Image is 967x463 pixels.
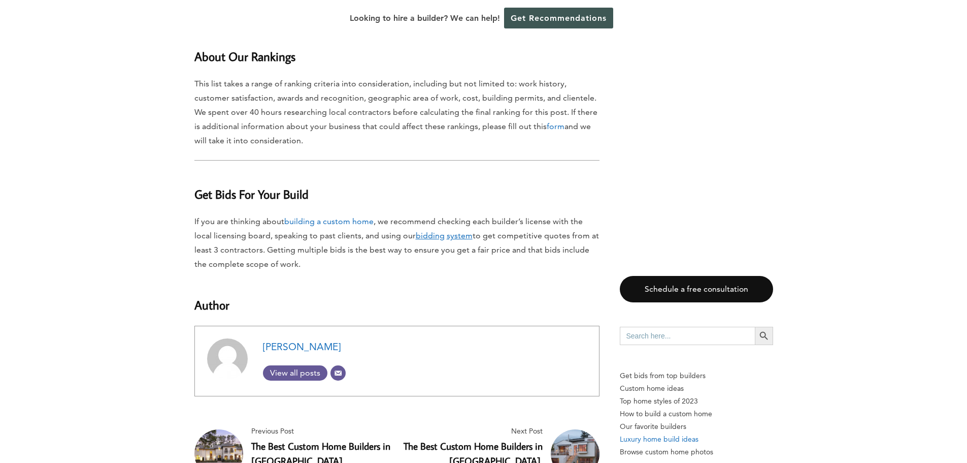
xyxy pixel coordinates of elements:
[401,425,543,438] span: Next Post
[263,341,341,353] a: [PERSON_NAME]
[194,214,599,271] p: If you are thinking about , we recommend checking each builder’s license with the local licensing...
[251,425,393,438] span: Previous Post
[194,77,599,148] p: This list takes a range of ranking criteria into consideration, including but not limited to: wor...
[194,48,295,64] b: About Our Rankings
[772,390,955,451] iframe: Drift Widget Chat Controller
[620,395,773,408] a: Top home styles of 2023
[620,382,773,395] a: Custom home ideas
[620,369,773,382] p: Get bids from top builders
[504,8,613,28] a: Get Recommendations
[416,231,445,240] u: bidding
[547,121,564,131] a: form
[330,365,346,381] a: Email
[620,446,773,458] a: Browse custom home photos
[620,327,755,345] input: Search here...
[263,368,327,378] span: View all posts
[263,365,327,381] a: View all posts
[758,330,770,342] svg: Search
[194,284,599,314] h3: Author
[194,186,309,202] b: Get Bids For Your Build
[620,276,773,303] a: Schedule a free consultation
[620,408,773,420] a: How to build a custom home
[447,231,473,240] u: system
[620,420,773,433] a: Our favorite builders
[207,338,248,379] img: Adam Scharf
[620,433,773,446] a: Luxury home build ideas
[284,217,374,226] a: building a custom home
